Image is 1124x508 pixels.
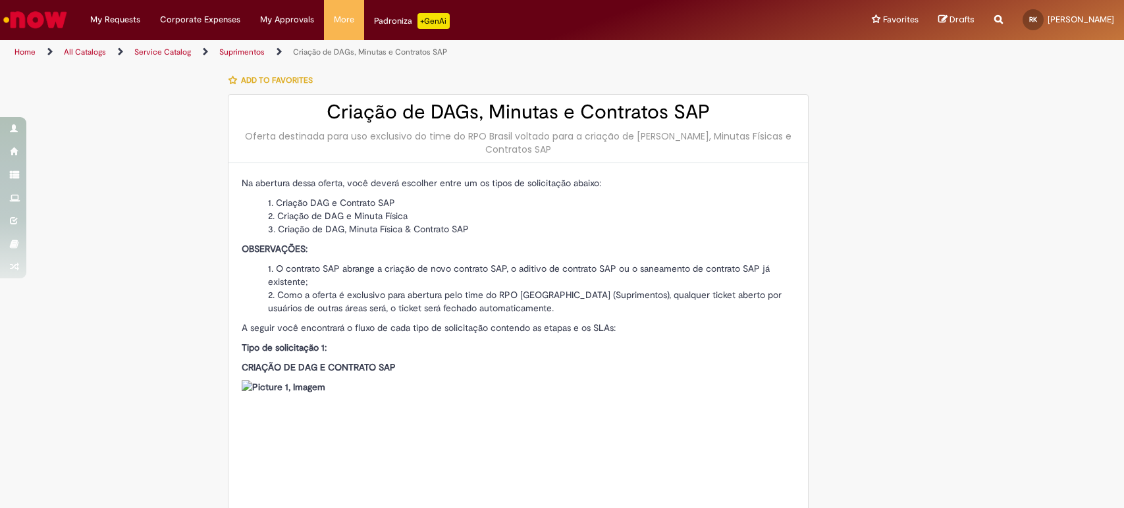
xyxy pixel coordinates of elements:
li: Criação de DAG, Minuta Física & Contrato SAP [268,222,795,236]
div: Oferta destinada para uso exclusivo do time do RPO Brasil voltado para a criação de [PERSON_NAME]... [242,130,795,156]
ul: Page breadcrumbs [10,40,739,64]
a: Suprimentos [219,47,265,57]
span: Favorites [883,13,919,26]
h2: Criação de DAGs, Minutas e Contratos SAP [242,101,795,123]
li: O contrato SAP abrange a criação de novo contrato SAP, o aditivo de contrato SAP ou o saneamento ... [268,262,795,288]
span: Add to favorites [241,75,313,86]
span: More [334,13,354,26]
li: Como a oferta é exclusivo para abertura pelo time do RPO [GEOGRAPHIC_DATA] (Suprimentos), qualque... [268,288,795,315]
span: Corporate Expenses [160,13,240,26]
span: [PERSON_NAME] [1048,14,1114,25]
a: Criação de DAGs, Minutas e Contratos SAP [293,47,447,57]
li: Criação de DAG e Minuta Física [268,209,795,222]
a: All Catalogs [64,47,106,57]
strong: CRIAÇÃO DE DAG E CONTRATO SAP [242,361,396,373]
span: My Requests [90,13,140,26]
a: Service Catalog [134,47,191,57]
img: ServiceNow [1,7,69,33]
button: Add to favorites [228,66,320,94]
a: Drafts [938,14,975,26]
strong: Tipo de solicitação 1: [242,342,327,353]
strong: OBSERVAÇÕES: [242,243,308,255]
p: A seguir você encontrará o fluxo de cada tipo de solicitação contendo as etapas e os SLAs: [242,321,795,334]
li: Criação DAG e Contrato SAP [268,196,795,209]
a: Home [14,47,36,57]
span: Drafts [950,13,975,26]
p: Na abertura dessa oferta, você deverá escolher entre um os tipos de solicitação abaixo: [242,176,795,190]
span: RK [1029,15,1037,24]
span: My Approvals [260,13,314,26]
p: +GenAi [417,13,450,29]
div: Padroniza [374,13,450,29]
